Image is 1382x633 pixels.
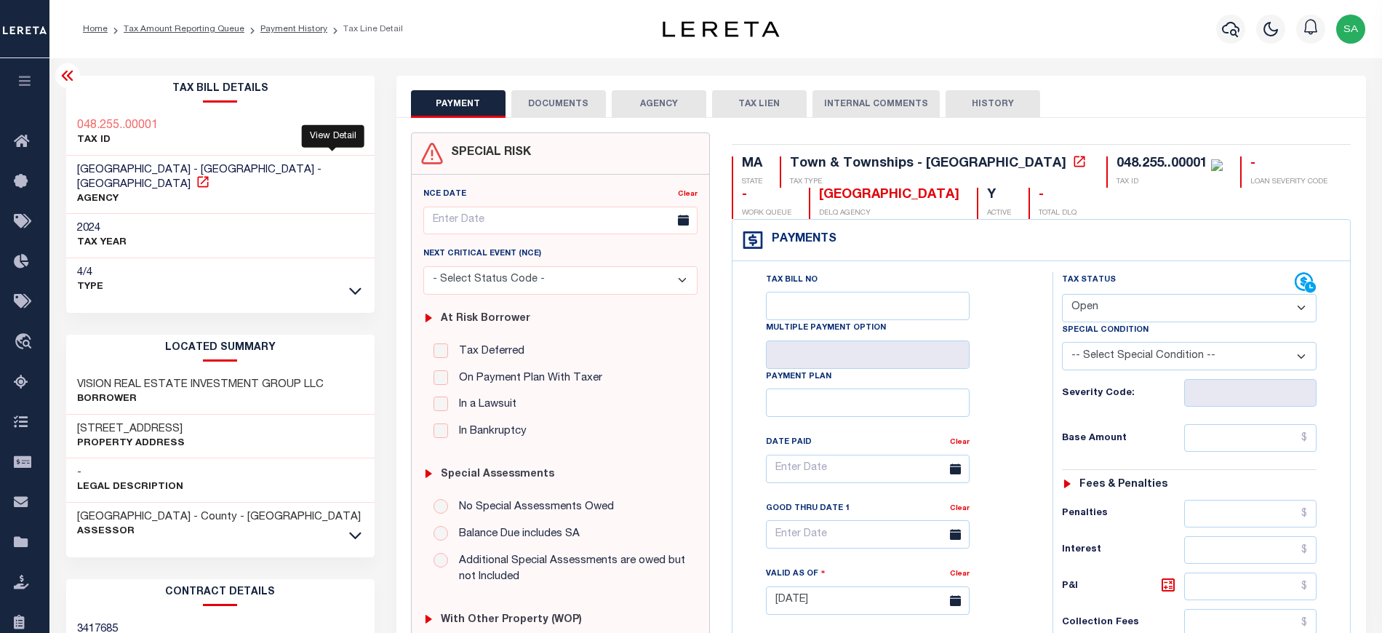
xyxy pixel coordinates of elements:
div: [GEOGRAPHIC_DATA] [819,188,959,204]
p: Borrower [77,392,324,407]
p: TAX YEAR [77,236,127,250]
input: $ [1184,536,1317,564]
a: Tax Amount Reporting Queue [124,25,244,33]
li: Tax Line Detail [327,23,403,36]
h6: Special Assessments [441,469,554,481]
button: AGENCY [612,90,706,118]
p: TAX ID [1117,177,1223,188]
label: Special Condition [1062,325,1149,337]
p: TAX ID [77,133,158,148]
h6: Penalties [1062,508,1185,519]
h6: with Other Property (WOP) [441,614,582,626]
label: NCE Date [423,188,466,201]
p: Type [77,280,103,295]
h2: Tax Bill Details [66,76,375,103]
img: logo-dark.svg [663,21,779,37]
input: Enter Date [766,455,970,483]
h3: [GEOGRAPHIC_DATA] - County - [GEOGRAPHIC_DATA] [77,510,361,525]
p: WORK QUEUE [742,208,791,219]
div: 048.255..00001 [1117,157,1207,170]
img: check-icon-green.svg [1211,159,1223,171]
h6: Fees & Penalties [1079,479,1167,491]
h6: Interest [1062,544,1185,556]
h3: [STREET_ADDRESS] [77,422,185,437]
a: Home [83,25,108,33]
div: View Detail [302,124,364,148]
label: In a Lawsuit [452,397,516,413]
h2: CONTRACT details [66,579,375,606]
a: 048.255..00001 [77,119,158,133]
label: Good Thru Date 1 [766,503,850,515]
input: $ [1184,500,1317,527]
label: Multiple Payment Option [766,322,886,335]
a: Clear [950,439,970,446]
div: Town & Townships - [GEOGRAPHIC_DATA] [790,157,1066,170]
span: [GEOGRAPHIC_DATA] - [GEOGRAPHIC_DATA] - [GEOGRAPHIC_DATA] [77,164,321,190]
label: On Payment Plan With Taxer [452,370,602,387]
div: - [1039,188,1077,204]
div: - [1250,156,1327,172]
label: Tax Status [1062,274,1116,287]
a: Clear [950,505,970,512]
h3: 2024 [77,221,127,236]
h6: P&I [1062,576,1185,597]
p: ACTIVE [987,208,1011,219]
button: HISTORY [946,90,1040,118]
h6: At Risk Borrower [441,313,530,325]
input: $ [1184,424,1317,452]
p: Assessor [77,525,361,539]
button: PAYMENT [411,90,506,118]
input: Enter Date [766,520,970,549]
button: DOCUMENTS [511,90,606,118]
i: travel_explore [14,333,37,352]
input: Enter Date [423,207,698,235]
input: $ [1184,573,1317,600]
a: Payment History [260,25,327,33]
p: AGENCY [77,192,364,207]
label: Tax Bill No [766,274,818,287]
h3: - [77,466,183,480]
h6: Severity Code: [1062,388,1185,399]
div: - [742,188,791,204]
a: Clear [950,570,970,578]
div: MA [742,156,762,172]
h3: 4/4 [77,266,103,280]
h4: SPECIAL RISK [444,146,531,160]
label: Next Critical Event (NCE) [423,248,541,260]
p: TOTAL DLQ [1039,208,1077,219]
h6: Collection Fees [1062,617,1185,629]
p: TAX TYPE [790,177,1089,188]
button: INTERNAL COMMENTS [812,90,940,118]
label: Valid as Of [766,567,826,581]
h6: Base Amount [1062,433,1185,445]
label: No Special Assessments Owed [452,499,614,516]
p: LOAN SEVERITY CODE [1250,177,1327,188]
label: Balance Due includes SA [452,526,580,543]
div: Y [987,188,1011,204]
a: Clear [678,191,698,198]
label: In Bankruptcy [452,423,527,440]
img: svg+xml;base64,PHN2ZyB4bWxucz0iaHR0cDovL3d3dy53My5vcmcvMjAwMC9zdmciIHBvaW50ZXItZXZlbnRzPSJub25lIi... [1336,15,1365,44]
label: Additional Special Assessments are owed but not Included [452,553,687,586]
button: TAX LIEN [712,90,807,118]
label: Payment Plan [766,371,831,383]
label: Tax Deferred [452,343,524,360]
h2: LOCATED SUMMARY [66,335,375,362]
input: Enter Date [766,586,970,615]
p: DELQ AGENCY [819,208,959,219]
p: STATE [742,177,762,188]
h4: Payments [764,233,836,247]
p: Property Address [77,437,185,451]
h3: VISION REAL ESTATE INVESTMENT GROUP LLC [77,378,324,392]
p: Legal Description [77,480,183,495]
label: Date Paid [766,437,812,449]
